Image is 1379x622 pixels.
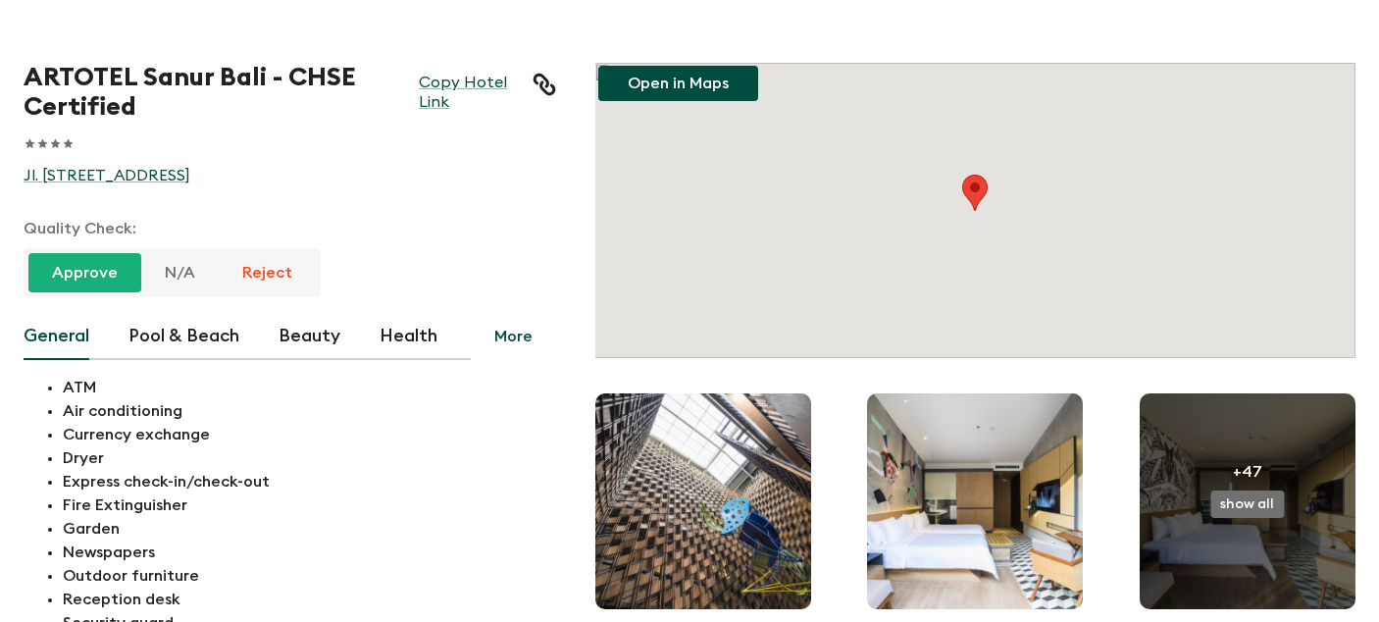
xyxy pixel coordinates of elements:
button: More [471,313,556,360]
p: Currency exchange [63,423,556,446]
p: Quality Check: [24,217,556,240]
p: Garden [63,517,556,541]
button: N/A [141,253,219,292]
p: ATM [63,376,556,399]
p: Fire Extinguisher [63,493,556,517]
div: ARTOTEL Sanur Bali - CHSE Certified [962,175,988,211]
p: Dryer [63,446,556,470]
h1: ARTOTEL Sanur Bali - CHSE Certified [24,63,419,122]
button: General [24,313,89,360]
button: Reject [219,253,316,292]
p: Reception desk [63,588,556,611]
a: Copy Hotel Link [419,73,522,112]
button: Pool & Beach [128,313,239,360]
p: Newspapers [63,541,556,564]
p: Express check-in/check-out [63,470,556,493]
p: Air conditioning [63,399,556,423]
button: Health [380,313,437,360]
button: show all [1210,491,1284,518]
p: Outdoor furniture [63,564,556,588]
a: Jl. [STREET_ADDRESS] [24,166,556,185]
button: Approve [28,253,141,292]
button: Open in Maps [598,66,758,101]
p: +47 [1233,460,1262,484]
button: Beauty [279,313,340,360]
